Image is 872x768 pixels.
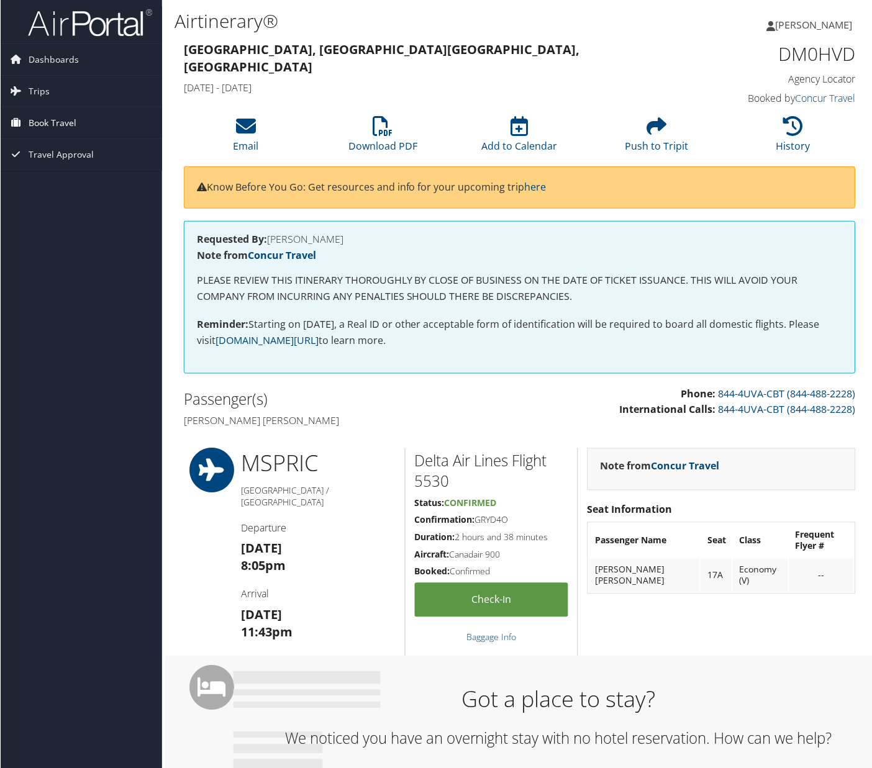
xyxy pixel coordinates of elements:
span: Dashboards [28,44,78,75]
strong: Reminder: [196,317,248,331]
h4: [DATE] - [DATE] [183,81,683,94]
a: Baggage Info [466,631,515,643]
h4: Arrival [241,587,395,601]
strong: Phone: [681,387,715,400]
h1: Airtinerary® [174,8,634,34]
a: Push to Tripit [624,123,688,153]
p: PLEASE REVIEW THIS ITINERARY THOROUGHLY BY CLOSE OF BUSINESS ON THE DATE OF TICKET ISSUANCE. THIS... [196,273,842,304]
a: History [776,123,810,153]
a: Concur Travel [651,459,719,473]
div: -- [795,570,847,581]
h1: DM0HVD [701,41,855,67]
h2: Passenger(s) [183,389,510,410]
strong: [GEOGRAPHIC_DATA], [GEOGRAPHIC_DATA] [GEOGRAPHIC_DATA], [GEOGRAPHIC_DATA] [183,41,579,75]
strong: Requested By: [196,232,266,246]
th: Passenger Name [589,524,700,558]
a: Concur Travel [795,91,855,105]
h5: Confirmed [414,566,568,578]
a: Add to Calendar [481,123,557,153]
strong: Confirmation: [414,514,475,526]
td: [PERSON_NAME] [PERSON_NAME] [589,559,700,592]
strong: [DATE] [241,607,282,623]
h4: [PERSON_NAME] [PERSON_NAME] [183,414,510,428]
strong: Duration: [414,531,455,543]
strong: Seat Information [587,503,672,517]
a: Download PDF [348,123,417,153]
th: Seat [701,524,732,558]
span: Trips [28,76,49,107]
h5: Canadair 900 [414,549,568,561]
h5: [GEOGRAPHIC_DATA] / [GEOGRAPHIC_DATA] [241,485,395,509]
a: Check-in [414,583,568,617]
strong: Note from [196,248,316,262]
a: [DOMAIN_NAME][URL] [215,333,318,347]
span: Travel Approval [28,139,93,170]
span: Confirmed [444,497,496,509]
a: [PERSON_NAME] [766,6,865,43]
h4: Departure [241,522,395,535]
strong: International Calls: [619,403,715,417]
h4: [PERSON_NAME] [196,234,842,244]
h2: Delta Air Lines Flight 5530 [414,451,568,492]
th: Frequent Flyer # [789,524,853,558]
strong: Status: [414,497,444,509]
th: Class [733,524,788,558]
h5: 2 hours and 38 minutes [414,531,568,544]
a: 844-4UVA-CBT (844-488-2228) [718,403,855,417]
strong: [DATE] [241,540,282,557]
strong: Note from [600,459,719,473]
h4: Booked by [701,91,855,105]
a: 844-4UVA-CBT (844-488-2228) [718,387,855,400]
a: Email [233,123,258,153]
strong: 8:05pm [241,558,286,574]
a: Concur Travel [247,248,316,262]
h1: MSP RIC [241,448,395,479]
td: Economy (V) [733,559,788,592]
h4: Agency Locator [701,72,855,86]
td: 17A [701,559,732,592]
span: [PERSON_NAME] [775,18,852,32]
strong: Aircraft: [414,549,449,561]
p: Starting on [DATE], a Real ID or other acceptable form of identification will be required to boar... [196,317,842,348]
strong: 11:43pm [241,624,293,641]
strong: Booked: [414,566,450,577]
img: airportal-logo.png [27,8,152,37]
a: here [524,180,546,194]
p: Know Before You Go: Get resources and info for your upcoming trip [196,179,842,196]
h5: GRYD4O [414,514,568,526]
span: Book Travel [28,107,76,138]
